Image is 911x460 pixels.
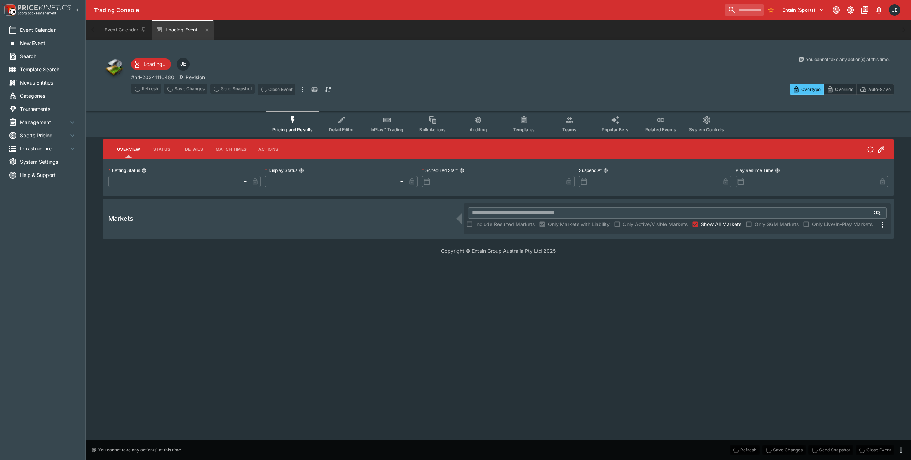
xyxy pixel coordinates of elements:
p: You cannot take any action(s) at this time. [806,56,890,63]
span: Bulk Actions [419,127,446,132]
button: Betting Status [141,168,146,173]
span: Nexus Entities [20,79,77,86]
button: No Bookmarks [765,4,777,16]
div: James Edlin [889,4,900,16]
span: Help & Support [20,171,77,179]
p: Copyright © Entain Group Australia Pty Ltd 2025 [86,247,911,255]
button: Override [823,84,856,95]
svg: More [878,220,887,229]
p: Scheduled Start [422,167,458,173]
p: Revision [186,73,205,81]
span: Detail Editor [329,127,354,132]
span: Include Resulted Markets [475,220,535,228]
span: Sports Pricing [20,132,68,139]
button: Event Calendar [100,20,150,40]
button: Overtype [790,84,824,95]
p: Suspend At [579,167,602,173]
p: Play Resume Time [736,167,773,173]
img: other.png [103,56,125,79]
button: Overview [111,141,146,158]
span: Related Events [645,127,676,132]
button: Toggle light/dark mode [844,4,857,16]
button: Match Times [210,141,252,158]
p: Betting Status [108,167,140,173]
button: Play Resume Time [775,168,780,173]
div: James Edlin [177,58,190,71]
p: Overtype [801,86,821,93]
button: Documentation [858,4,871,16]
img: Sportsbook Management [18,12,56,15]
button: Display Status [299,168,304,173]
span: Only Markets with Liability [548,220,610,228]
button: Select Tenant [778,4,828,16]
button: Auto-Save [856,84,894,95]
button: Scheduled Start [459,168,464,173]
div: Event type filters [266,111,730,137]
button: more [298,84,307,95]
p: Loading... [144,60,167,68]
span: Management [20,118,68,126]
div: Start From [790,84,894,95]
p: Auto-Save [868,86,891,93]
button: Actions [252,141,284,158]
p: Override [835,86,853,93]
button: Status [146,141,178,158]
h5: Markets [108,214,133,223]
span: Popular Bets [602,127,628,132]
button: Open [871,206,884,219]
span: Pricing and Results [272,127,313,132]
span: Infrastructure [20,145,68,152]
p: Copy To Clipboard [131,73,174,81]
span: Templates [513,127,535,132]
button: Loading Event... [152,20,214,40]
button: more [897,446,905,454]
span: System Controls [689,127,724,132]
span: Only SGM Markets [755,220,799,228]
button: Suspend At [603,168,608,173]
span: Teams [562,127,576,132]
span: System Settings [20,158,77,165]
img: PriceKinetics Logo [2,3,16,17]
span: Template Search [20,66,77,73]
p: You cannot take any action(s) at this time. [98,447,182,453]
button: Connected to PK [830,4,843,16]
button: James Edlin [887,2,902,18]
span: Tournaments [20,105,77,113]
p: Display Status [265,167,297,173]
span: InPlay™ Trading [371,127,403,132]
span: New Event [20,39,77,47]
input: search [725,4,764,16]
button: Notifications [873,4,885,16]
button: Details [178,141,210,158]
img: PriceKinetics [18,5,71,10]
span: Only Live/In-Play Markets [812,220,873,228]
span: Auditing [470,127,487,132]
span: Show All Markets [701,220,741,228]
span: Categories [20,92,77,99]
div: Trading Console [94,6,722,14]
span: Search [20,52,77,60]
span: Only Active/Visible Markets [623,220,688,228]
span: Event Calendar [20,26,77,34]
